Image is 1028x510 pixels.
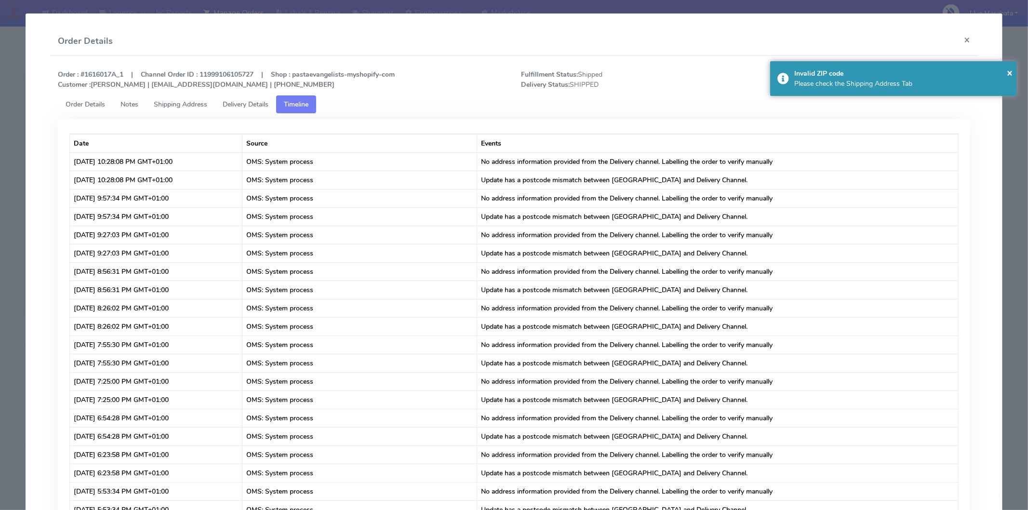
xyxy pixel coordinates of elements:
td: [DATE] 9:27:03 PM GMT+01:00 [70,226,242,244]
td: Update has a postcode mismatch between [GEOGRAPHIC_DATA] and Delivery Channel. [477,207,958,226]
td: No address information provided from the Delivery channel. Labelling the order to verify manually [477,409,958,427]
div: Invalid ZIP code [794,68,1010,79]
td: OMS: System process [242,482,477,500]
td: Update has a postcode mismatch between [GEOGRAPHIC_DATA] and Delivery Channel. [477,390,958,409]
th: Source [242,134,477,152]
ul: Tabs [58,95,970,113]
td: [DATE] 6:54:28 PM GMT+01:00 [70,427,242,445]
div: Please check the Shipping Address Tab [794,79,1010,89]
strong: Order : #1616017A_1 | Channel Order ID : 11999106105727 | Shop : pastaevangelists-myshopify-com [... [58,70,395,89]
span: Shipped SHIPPED [514,69,746,90]
td: [DATE] 8:26:02 PM GMT+01:00 [70,317,242,336]
td: No address information provided from the Delivery channel. Labelling the order to verify manually [477,226,958,244]
td: OMS: System process [242,152,477,171]
td: [DATE] 10:28:08 PM GMT+01:00 [70,152,242,171]
td: No address information provided from the Delivery channel. Labelling the order to verify manually [477,336,958,354]
td: OMS: System process [242,427,477,445]
td: [DATE] 8:26:02 PM GMT+01:00 [70,299,242,317]
td: Update has a postcode mismatch between [GEOGRAPHIC_DATA] and Delivery Channel. [477,171,958,189]
td: [DATE] 7:55:30 PM GMT+01:00 [70,336,242,354]
td: [DATE] 6:23:58 PM GMT+01:00 [70,445,242,464]
td: Update has a postcode mismatch between [GEOGRAPHIC_DATA] and Delivery Channel. [477,281,958,299]
td: No address information provided from the Delivery channel. Labelling the order to verify manually [477,262,958,281]
strong: Fulfillment Status: [521,70,578,79]
td: OMS: System process [242,189,477,207]
td: No address information provided from the Delivery channel. Labelling the order to verify manually [477,299,958,317]
strong: Customer : [58,80,91,89]
button: Close [1007,66,1013,80]
span: Delivery Details [223,100,268,109]
td: No address information provided from the Delivery channel. Labelling the order to verify manually [477,189,958,207]
td: [DATE] 9:57:34 PM GMT+01:00 [70,189,242,207]
td: [DATE] 7:55:30 PM GMT+01:00 [70,354,242,372]
td: Update has a postcode mismatch between [GEOGRAPHIC_DATA] and Delivery Channel. [477,464,958,482]
td: No address information provided from the Delivery channel. Labelling the order to verify manually [477,445,958,464]
td: [DATE] 8:56:31 PM GMT+01:00 [70,281,242,299]
td: OMS: System process [242,226,477,244]
td: Update has a postcode mismatch between [GEOGRAPHIC_DATA] and Delivery Channel. [477,354,958,372]
strong: Delivery Status: [521,80,570,89]
td: OMS: System process [242,336,477,354]
td: OMS: System process [242,262,477,281]
span: × [1007,66,1013,79]
td: OMS: System process [242,445,477,464]
td: [DATE] 5:53:34 PM GMT+01:00 [70,482,242,500]
td: OMS: System process [242,317,477,336]
td: OMS: System process [242,409,477,427]
td: [DATE] 6:23:58 PM GMT+01:00 [70,464,242,482]
td: OMS: System process [242,390,477,409]
td: OMS: System process [242,464,477,482]
span: Timeline [284,100,308,109]
td: [DATE] 6:54:28 PM GMT+01:00 [70,409,242,427]
td: OMS: System process [242,281,477,299]
td: Update has a postcode mismatch between [GEOGRAPHIC_DATA] and Delivery Channel. [477,244,958,262]
td: [DATE] 9:57:34 PM GMT+01:00 [70,207,242,226]
td: [DATE] 7:25:00 PM GMT+01:00 [70,372,242,390]
td: OMS: System process [242,171,477,189]
th: Events [477,134,958,152]
span: Shipping Address [154,100,207,109]
td: OMS: System process [242,207,477,226]
td: OMS: System process [242,372,477,390]
td: No address information provided from the Delivery channel. Labelling the order to verify manually [477,482,958,500]
td: OMS: System process [242,244,477,262]
td: OMS: System process [242,354,477,372]
td: [DATE] 10:28:08 PM GMT+01:00 [70,171,242,189]
span: Notes [120,100,138,109]
span: Order Details [66,100,105,109]
td: No address information provided from the Delivery channel. Labelling the order to verify manually [477,152,958,171]
td: Update has a postcode mismatch between [GEOGRAPHIC_DATA] and Delivery Channel. [477,427,958,445]
td: Update has a postcode mismatch between [GEOGRAPHIC_DATA] and Delivery Channel. [477,317,958,336]
h4: Order Details [58,35,113,48]
td: [DATE] 7:25:00 PM GMT+01:00 [70,390,242,409]
td: No address information provided from the Delivery channel. Labelling the order to verify manually [477,372,958,390]
button: Close [956,27,978,53]
td: [DATE] 9:27:03 PM GMT+01:00 [70,244,242,262]
th: Date [70,134,242,152]
td: OMS: System process [242,299,477,317]
td: [DATE] 8:56:31 PM GMT+01:00 [70,262,242,281]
